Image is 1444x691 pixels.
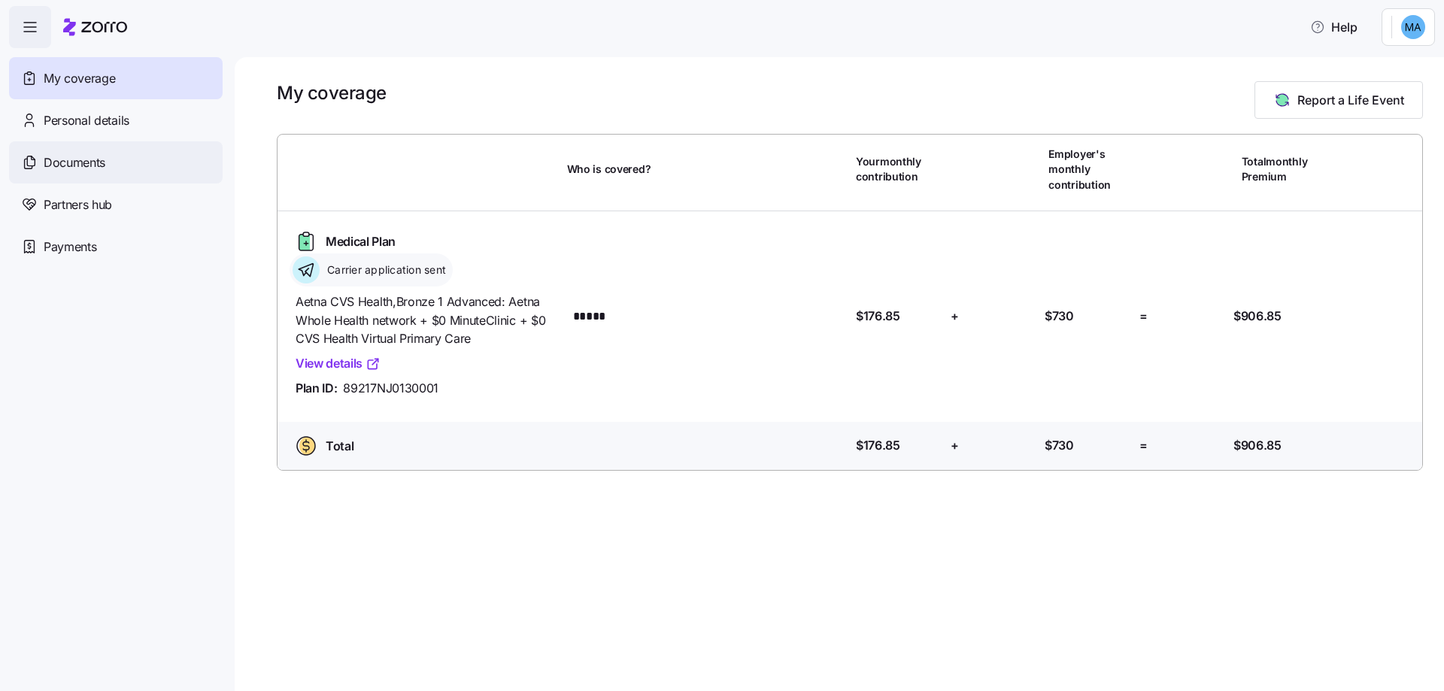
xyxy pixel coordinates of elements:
[326,437,353,456] span: Total
[9,183,223,226] a: Partners hub
[1045,307,1074,326] span: $730
[1233,307,1282,326] span: $906.85
[277,81,387,105] h1: My coverage
[44,238,96,256] span: Payments
[44,153,105,172] span: Documents
[44,69,115,88] span: My coverage
[326,232,396,251] span: Medical Plan
[951,436,959,455] span: +
[856,154,940,185] span: Your monthly contribution
[1139,436,1148,455] span: =
[296,292,555,348] span: Aetna CVS Health , Bronze 1 Advanced: Aetna Whole Health network + $0 MinuteClinic + $0 CVS Healt...
[1242,154,1326,185] span: Total monthly Premium
[296,379,337,398] span: Plan ID:
[1233,436,1282,455] span: $906.85
[9,99,223,141] a: Personal details
[44,111,129,130] span: Personal details
[343,379,438,398] span: 89217NJ0130001
[1310,18,1358,36] span: Help
[44,195,112,214] span: Partners hub
[296,354,381,373] a: View details
[567,162,651,177] span: Who is covered?
[856,436,900,455] span: $176.85
[323,262,446,277] span: Carrier application sent
[1401,15,1425,39] img: c80877154d06b1bb475078b4ab4b7b74
[951,307,959,326] span: +
[1045,436,1074,455] span: $730
[856,307,900,326] span: $176.85
[1297,91,1404,109] span: Report a Life Event
[1298,12,1370,42] button: Help
[9,141,223,183] a: Documents
[9,57,223,99] a: My coverage
[1254,81,1423,119] button: Report a Life Event
[1139,307,1148,326] span: =
[1048,147,1133,192] span: Employer's monthly contribution
[9,226,223,268] a: Payments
